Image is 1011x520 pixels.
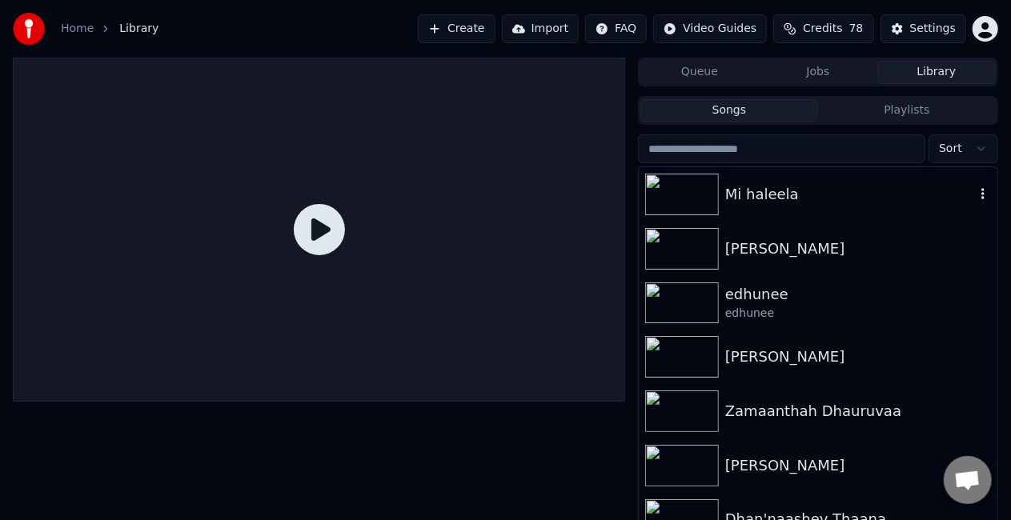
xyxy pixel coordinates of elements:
button: Jobs [759,61,877,84]
nav: breadcrumb [61,21,158,37]
button: Queue [640,61,759,84]
button: Video Guides [653,14,767,43]
a: Home [61,21,94,37]
div: edhunee [725,306,991,322]
button: Playlists [818,99,996,122]
div: [PERSON_NAME] [725,454,991,477]
button: Create [418,14,495,43]
button: Import [502,14,579,43]
img: youka [13,13,45,45]
button: Credits78 [773,14,873,43]
span: 78 [849,21,864,37]
div: Open chat [944,456,992,504]
div: Zamaanthah Dhauruvaa [725,400,991,422]
span: Credits [803,21,842,37]
div: edhunee [725,283,991,306]
span: Sort [939,141,962,157]
button: FAQ [585,14,647,43]
div: Mi haleela [725,183,975,206]
div: [PERSON_NAME] [725,346,991,368]
div: [PERSON_NAME] [725,238,991,260]
button: Library [877,61,996,84]
div: Settings [910,21,956,37]
button: Settings [881,14,966,43]
span: Library [119,21,158,37]
button: Songs [640,99,818,122]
